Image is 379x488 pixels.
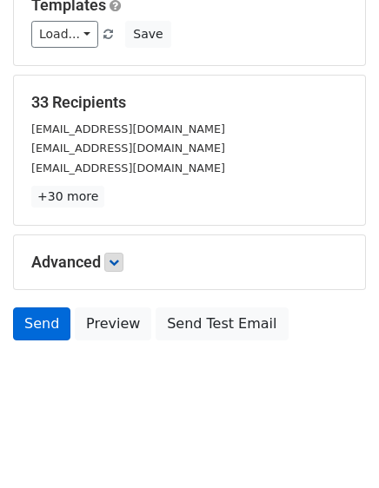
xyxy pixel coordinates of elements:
[31,21,98,48] a: Load...
[292,405,379,488] iframe: Chat Widget
[31,142,225,155] small: [EMAIL_ADDRESS][DOMAIN_NAME]
[31,162,225,175] small: [EMAIL_ADDRESS][DOMAIN_NAME]
[125,21,170,48] button: Save
[31,93,348,112] h5: 33 Recipients
[156,307,288,340] a: Send Test Email
[75,307,151,340] a: Preview
[13,307,70,340] a: Send
[31,186,104,208] a: +30 more
[31,253,348,272] h5: Advanced
[31,122,225,135] small: [EMAIL_ADDRESS][DOMAIN_NAME]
